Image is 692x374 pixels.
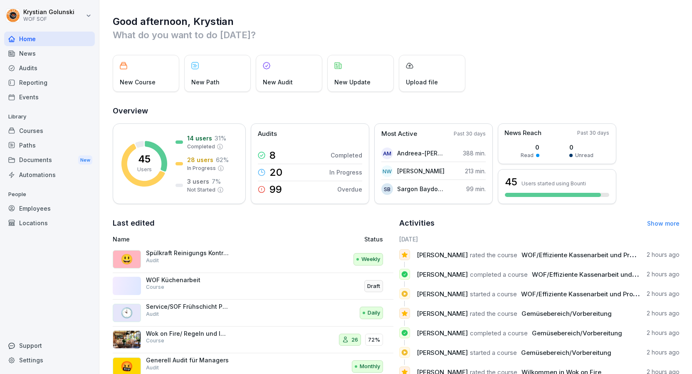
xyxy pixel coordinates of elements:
[397,185,445,193] p: Sargon Baydono
[569,143,593,152] p: 0
[521,180,586,187] p: Users started using Bounti
[4,138,95,153] a: Paths
[406,78,438,86] p: Upload file
[647,270,680,278] p: 2 hours ago
[470,290,517,298] span: started a course
[4,110,95,123] p: Library
[4,90,95,104] div: Events
[465,167,486,175] p: 213 min.
[187,165,216,172] p: In Progress
[397,149,445,157] p: Andreea-[PERSON_NAME]
[504,128,541,138] p: News Reach
[521,143,539,152] p: 0
[191,78,220,86] p: New Path
[113,330,141,349] img: lr4cevy699ul5vij1e34igg4.png
[470,251,517,259] span: rated the course
[532,271,687,278] span: WOF/Effiziente Kassenarbeit und Problemlösungen
[113,217,393,229] h2: Last edited
[269,150,276,160] p: 8
[337,185,362,194] p: Overdue
[113,235,287,244] p: Name
[146,249,229,257] p: Spülkraft Reinigungs Kontrolle
[521,290,676,298] span: WOF/Effiziente Kassenarbeit und Problemlösungen
[417,329,468,337] span: [PERSON_NAME]
[521,310,612,317] span: Gemüsebereich/Vorbereitung
[258,129,277,139] p: Audits
[521,349,611,357] span: Gemüsebereich/Vorbereitung
[4,46,95,61] a: News
[381,148,393,159] div: AM
[212,177,221,186] p: 7 %
[269,167,282,177] p: 20
[521,152,534,159] p: Read
[575,152,593,159] p: Unread
[23,9,74,16] p: Krystian Golunski
[113,273,393,300] a: WOF KüchenarbeitCourseDraft
[381,165,393,177] div: NW
[263,78,293,86] p: New Audit
[113,15,680,28] h1: Good afternoon, Krystian
[417,251,468,259] span: [PERSON_NAME]
[146,303,229,310] p: Service/SOF Frühschicht Plan
[121,305,133,320] p: 🕙
[647,220,680,227] a: Show more
[470,310,517,317] span: rated the course
[4,188,95,201] p: People
[113,246,393,273] a: 😃Spülkraft Reinigungs KontrolleAuditWeekly
[187,155,213,164] p: 28 users
[417,310,468,317] span: [PERSON_NAME]
[78,155,92,165] div: New
[466,185,486,193] p: 99 min.
[146,330,229,337] p: Wok on Fire/ Regeln und Informationen
[4,32,95,46] a: Home
[137,166,152,173] p: Users
[23,16,74,22] p: WOF SOF
[187,143,215,150] p: Completed
[360,362,380,371] p: Monthly
[121,359,133,374] p: 🤬
[146,283,164,291] p: Course
[647,290,680,298] p: 2 hours ago
[331,151,362,160] p: Completed
[146,337,164,344] p: Course
[113,300,393,327] a: 🕙Service/SOF Frühschicht PlanAuditDaily
[187,134,212,143] p: 14 users
[4,61,95,75] div: Audits
[4,75,95,90] a: Reporting
[647,251,680,259] p: 2 hours ago
[351,336,358,344] p: 26
[399,217,435,229] h2: Activities
[329,168,362,177] p: In Progress
[454,130,486,138] p: Past 30 days
[367,282,380,290] p: Draft
[4,123,95,138] div: Courses
[146,310,159,318] p: Audit
[647,329,680,337] p: 2 hours ago
[470,329,528,337] span: completed a course
[334,78,371,86] p: New Update
[417,349,468,357] span: [PERSON_NAME]
[521,251,676,259] span: WOF/Effiziente Kassenarbeit und Problemlösungen
[4,353,95,367] a: Settings
[113,28,680,42] p: What do you want to do [DATE]?
[4,216,95,230] a: Locations
[4,153,95,168] a: DocumentsNew
[470,349,517,357] span: started a course
[146,257,159,264] p: Audit
[368,309,380,317] p: Daily
[532,329,622,337] span: Gemüsebereich/Vorbereitung
[4,201,95,216] a: Employees
[216,155,229,164] p: 62 %
[368,336,380,344] p: 72%
[4,167,95,182] a: Automations
[381,129,417,139] p: Most Active
[4,153,95,168] div: Documents
[647,309,680,317] p: 2 hours ago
